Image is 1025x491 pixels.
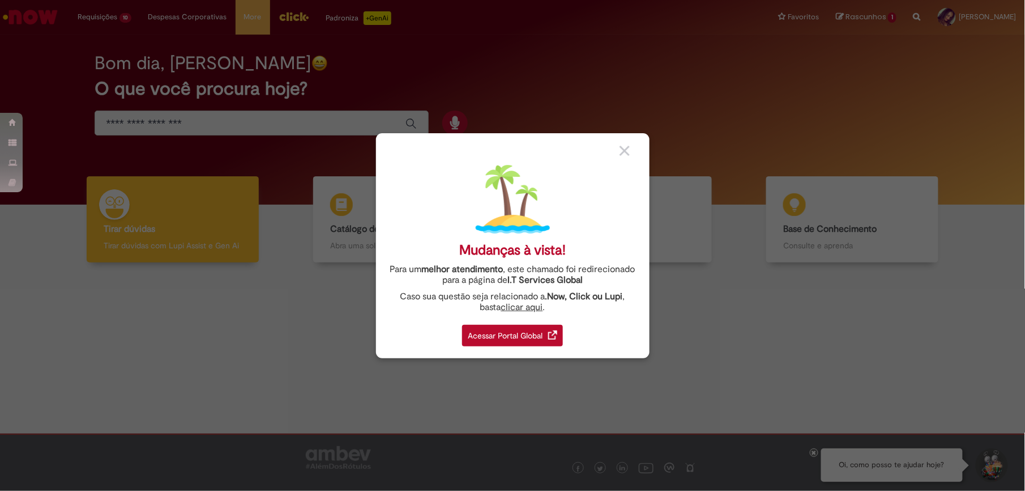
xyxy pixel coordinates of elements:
div: Para um , este chamado foi redirecionado para a página de [385,264,641,286]
strong: .Now, Click ou Lupi [545,291,623,302]
strong: melhor atendimento [422,264,503,275]
a: clicar aqui [501,295,543,313]
img: close_button_grey.png [620,146,630,156]
img: redirect_link.png [548,331,557,340]
div: Acessar Portal Global [462,325,563,346]
img: island.png [476,162,550,236]
a: I.T Services Global [507,268,583,286]
div: Mudanças à vista! [459,242,566,259]
div: Caso sua questão seja relacionado a , basta . [385,291,641,313]
a: Acessar Portal Global [462,319,563,346]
